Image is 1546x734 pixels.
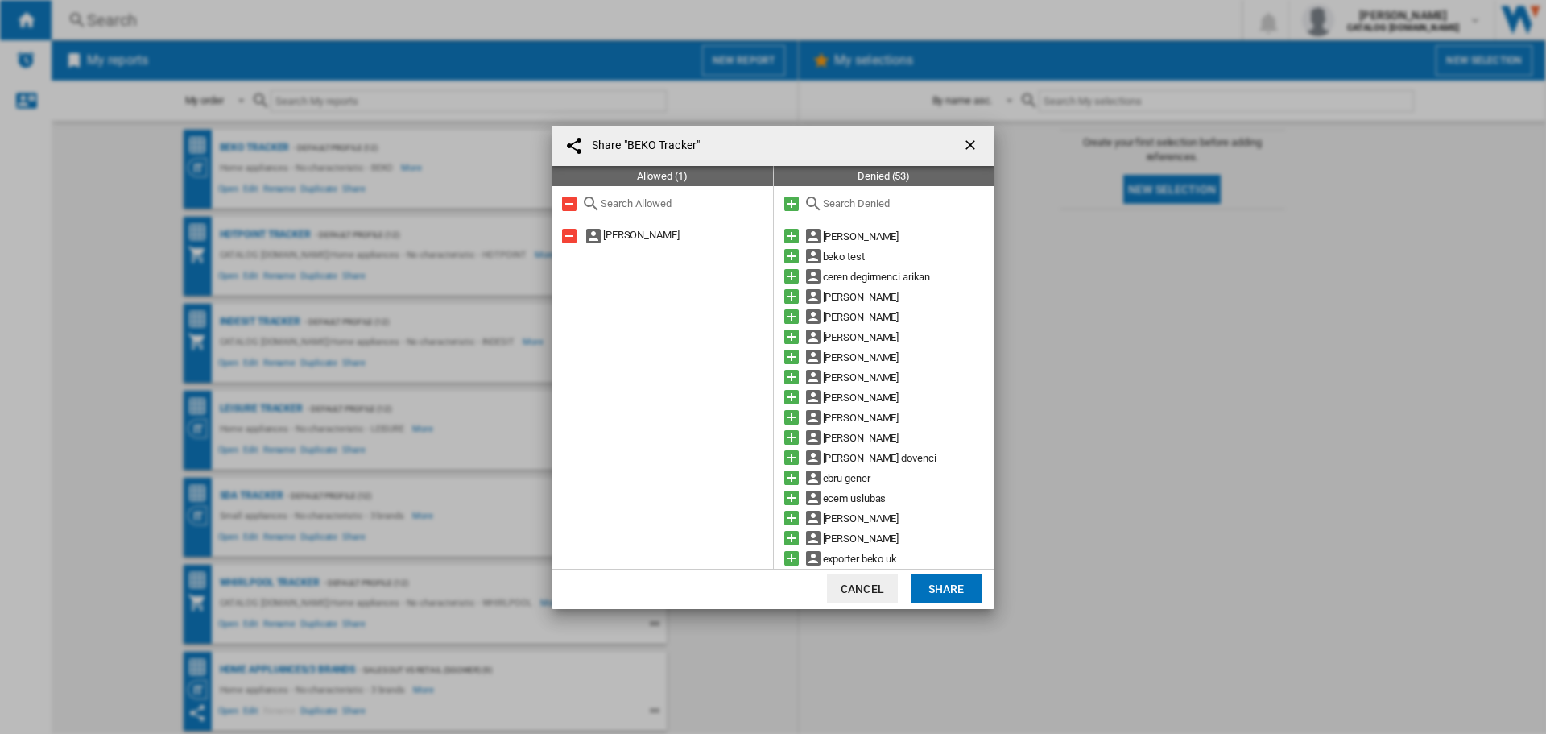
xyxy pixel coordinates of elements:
[823,287,995,307] div: [PERSON_NAME]
[823,448,995,468] div: [PERSON_NAME] dovenci
[823,408,995,428] div: [PERSON_NAME]
[823,197,987,209] input: Search Denied
[823,267,995,287] div: ceren degirmenci arikan
[956,130,988,162] button: getI18NText('BUTTONS.CLOSE_DIALOG')
[823,428,995,448] div: [PERSON_NAME]
[601,197,765,209] input: Search Allowed
[552,226,773,247] div: [PERSON_NAME]
[823,367,995,388] div: [PERSON_NAME]
[823,508,995,529] div: [PERSON_NAME]
[823,347,995,367] div: [PERSON_NAME]
[782,194,801,214] md-icon: Add all
[584,138,700,154] h4: Share "BEKO Tracker"
[823,247,995,267] div: beko test
[823,488,995,508] div: ecem uslubas
[823,468,995,488] div: ebru gener
[552,166,773,186] div: Allowed (1)
[911,574,982,603] button: Share
[823,529,995,549] div: [PERSON_NAME]
[962,137,982,156] ng-md-icon: getI18NText('BUTTONS.CLOSE_DIALOG')
[827,574,898,603] button: Cancel
[774,166,995,186] div: Denied (53)
[823,226,995,247] div: [PERSON_NAME]
[823,307,995,327] div: [PERSON_NAME]
[560,194,579,214] md-icon: Remove all
[823,327,995,347] div: [PERSON_NAME]
[823,549,995,569] div: exporter beko uk
[823,388,995,408] div: [PERSON_NAME]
